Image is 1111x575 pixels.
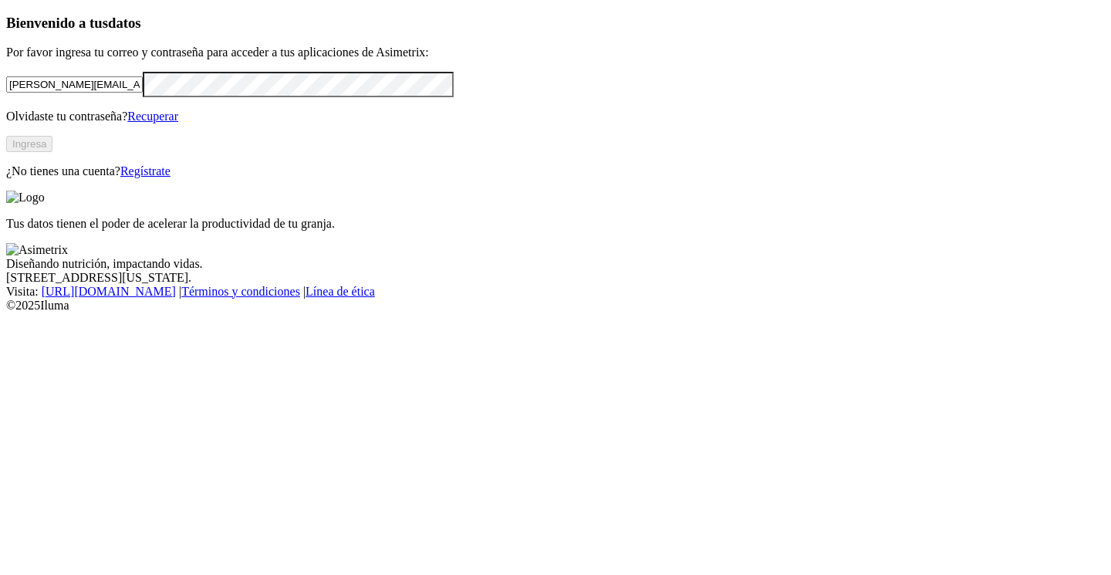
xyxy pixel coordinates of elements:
[6,46,1105,59] p: Por favor ingresa tu correo y contraseña para acceder a tus aplicaciones de Asimetrix:
[181,285,300,298] a: Términos y condiciones
[6,15,1105,32] h3: Bienvenido a tus
[6,217,1105,231] p: Tus datos tienen el poder de acelerar la productividad de tu granja.
[6,271,1105,285] div: [STREET_ADDRESS][US_STATE].
[42,285,176,298] a: [URL][DOMAIN_NAME]
[6,243,68,257] img: Asimetrix
[6,110,1105,123] p: Olvidaste tu contraseña?
[306,285,375,298] a: Línea de ética
[6,136,52,152] button: Ingresa
[127,110,178,123] a: Recuperar
[6,257,1105,271] div: Diseñando nutrición, impactando vidas.
[6,299,1105,313] div: © 2025 Iluma
[6,285,1105,299] div: Visita : | |
[6,76,143,93] input: Tu correo
[6,164,1105,178] p: ¿No tienes una cuenta?
[108,15,141,31] span: datos
[120,164,171,178] a: Regístrate
[6,191,45,205] img: Logo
